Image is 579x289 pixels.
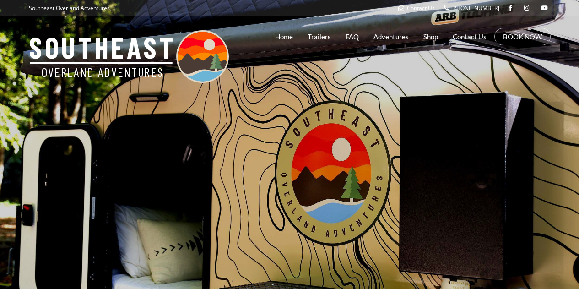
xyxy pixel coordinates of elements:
span: Contact Us [407,4,435,12]
img: Southeast Overland Adventures [29,30,229,83]
a: Trailers [308,25,331,48]
a: [PHONE_NUMBER] [444,4,499,12]
a: Adventures [373,25,409,48]
p: Southeast Overland Adventures [29,2,110,14]
span: [PHONE_NUMBER] [451,4,499,12]
a: BOOK NOW [503,32,542,41]
a: Contact Us [453,25,487,48]
a: Contact Us [398,4,435,12]
a: Home [275,25,293,48]
a: FAQ [346,25,359,48]
a: Shop [423,25,438,48]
